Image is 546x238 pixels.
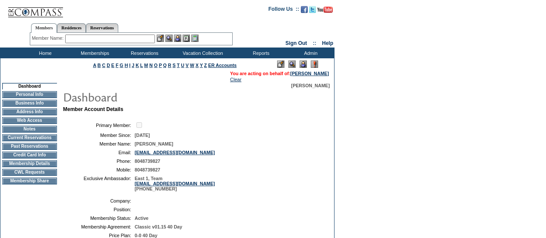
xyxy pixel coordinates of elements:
td: Price Plan: [66,233,131,238]
td: Membership Agreement: [66,224,131,229]
a: Help [322,40,333,46]
td: Past Reservations [2,143,57,150]
a: E [111,63,114,68]
img: b_calculator.gif [191,35,199,42]
td: Home [19,48,69,58]
b: Member Account Details [63,106,123,112]
a: V [186,63,189,68]
td: Phone: [66,159,131,164]
a: S [173,63,176,68]
img: Follow us on Twitter [309,6,316,13]
img: b_edit.gif [157,35,164,42]
td: Reports [235,48,285,58]
span: [PERSON_NAME] [135,141,173,146]
img: pgTtlDashboard.gif [63,88,235,105]
a: Residences [57,23,86,32]
td: Membership Status: [66,216,131,221]
a: P [159,63,162,68]
span: 8048739827 [135,159,160,164]
td: Credit Card Info [2,152,57,159]
a: K [136,63,139,68]
a: [PERSON_NAME] [290,71,329,76]
a: Z [204,63,207,68]
a: Subscribe to our YouTube Channel [317,9,333,14]
div: Member Name: [32,35,65,42]
td: Membership Share [2,178,57,184]
td: Mobile: [66,167,131,172]
a: B [98,63,101,68]
a: Members [31,23,57,33]
a: F [116,63,119,68]
a: N [149,63,153,68]
a: Clear [230,77,241,82]
a: Reservations [86,23,118,32]
a: Sign Out [285,40,307,46]
td: Membership Details [2,160,57,167]
a: [EMAIL_ADDRESS][DOMAIN_NAME] [135,181,215,186]
img: Impersonate [174,35,181,42]
span: East 1, Team [PHONE_NUMBER] [135,176,215,191]
a: Follow us on Twitter [309,9,316,14]
img: View Mode [288,60,296,68]
td: Company: [66,198,131,203]
td: CWL Requests [2,169,57,176]
a: L [140,63,143,68]
img: Edit Mode [277,60,284,68]
td: Memberships [69,48,119,58]
a: M [144,63,148,68]
td: Address Info [2,108,57,115]
a: ER Accounts [208,63,237,68]
a: Become our fan on Facebook [301,9,308,14]
span: You are acting on behalf of: [230,71,329,76]
img: View [165,35,173,42]
td: Reservations [119,48,168,58]
td: Notes [2,126,57,133]
td: Email: [66,150,131,155]
a: C [102,63,105,68]
img: Reservations [183,35,190,42]
a: W [190,63,194,68]
span: 0-0 40 Day [135,233,158,238]
td: Admin [285,48,335,58]
span: Classic v01.15 40 Day [135,224,182,229]
td: Current Reservations [2,134,57,141]
img: Become our fan on Facebook [301,6,308,13]
a: A [93,63,96,68]
a: Y [200,63,203,68]
a: I [129,63,130,68]
span: [PERSON_NAME] [291,83,330,88]
a: Q [163,63,167,68]
img: Log Concern/Member Elevation [311,60,318,68]
a: J [132,63,134,68]
td: Dashboard [2,83,57,89]
td: Member Name: [66,141,131,146]
td: Personal Info [2,91,57,98]
td: Member Since: [66,133,131,138]
a: H [125,63,128,68]
a: [EMAIL_ADDRESS][DOMAIN_NAME] [135,150,215,155]
a: G [120,63,123,68]
span: 8048739827 [135,167,160,172]
td: Business Info [2,100,57,107]
td: Vacation Collection [168,48,235,58]
img: Subscribe to our YouTube Channel [317,6,333,13]
a: X [196,63,199,68]
td: Primary Member: [66,121,131,129]
span: Active [135,216,148,221]
td: Follow Us :: [268,5,299,16]
span: [DATE] [135,133,150,138]
td: Exclusive Ambassador: [66,176,131,191]
td: Position: [66,207,131,212]
img: Impersonate [300,60,307,68]
td: Web Access [2,117,57,124]
a: O [154,63,158,68]
a: T [177,63,180,68]
a: R [168,63,171,68]
span: :: [313,40,316,46]
a: U [181,63,184,68]
a: D [107,63,110,68]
